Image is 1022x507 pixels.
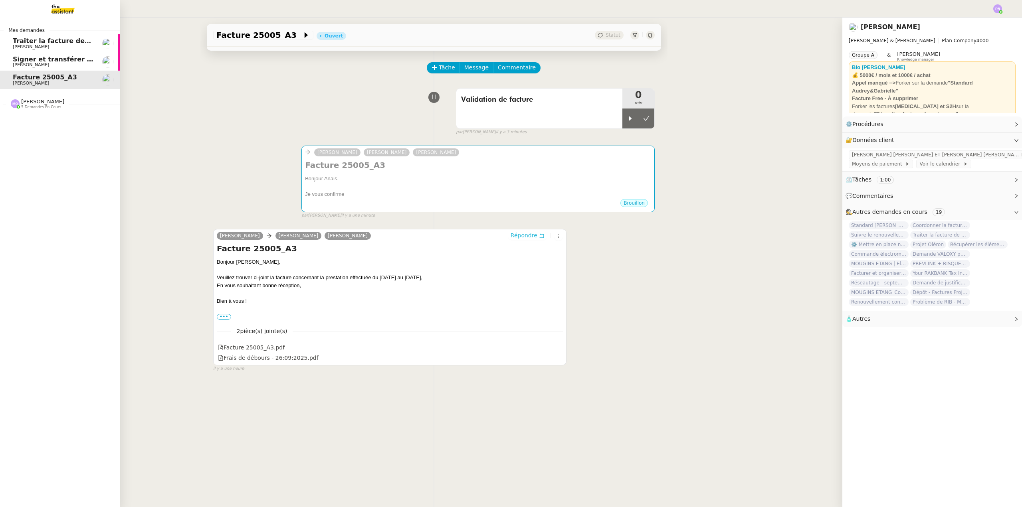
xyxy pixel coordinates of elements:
span: il y a 3 minutes [496,129,527,136]
a: Bio [PERSON_NAME] [852,64,905,70]
strong: 💰 5000€ / mois et 1000€ / achat [852,72,931,78]
div: Bonjour [PERSON_NAME], [217,258,563,320]
button: Commentaire [493,62,541,73]
span: Your RAKBANK Tax Invoice / Tax Credit Note [910,269,970,277]
strong: Facture Free - À supprimer [852,95,918,101]
span: Données client [852,137,894,143]
span: Traiter la facture de septembre 2025 [910,231,970,239]
div: Veuillez trouver ci-joint la facture concernant la prestation effectuée du [DATE] au [DATE], [217,274,563,282]
span: Renouvellement contrat Opale STOCCO [849,298,909,306]
div: Forker sur la demande [852,79,1012,95]
div: Ouvert [325,34,343,38]
span: Commentaires [852,193,893,199]
span: Plan Company [942,38,976,43]
span: Facture 25005_A3 [216,31,302,39]
span: 5 demandes en cours [21,105,61,109]
span: Signer et transférer le document [13,55,131,63]
span: Procédures [852,121,883,127]
span: 🕵️ [846,209,948,215]
span: PREVLINK + RISQUES PROFESSIONNELS [910,260,970,268]
span: Commande électroménagers Boulanger - PROJET OLERON [849,250,909,258]
span: 4000 [976,38,989,43]
div: ⚙️Procédures [842,116,1022,132]
h4: Facture 25005_A3 [217,243,563,254]
div: ⏲️Tâches 1:00 [842,172,1022,187]
span: il y a une minute [341,212,375,219]
span: Moyens de paiement [852,160,905,168]
button: Répondre [508,231,547,240]
span: Projet Oléron [910,241,946,249]
div: Bien à vous ! [217,297,563,305]
img: svg [993,4,1002,13]
span: 🧴 [846,316,870,322]
app-user-label: Knowledge manager [897,51,940,61]
span: [PERSON_NAME] [21,99,64,105]
div: Frais de débours - 26:09:2025.pdf [218,353,319,363]
button: Tâche [427,62,460,73]
a: [PERSON_NAME] [413,149,459,156]
span: Traiter la facture de septembre 2025 [13,37,146,45]
div: Facture 25005_A3.pdf [218,343,285,352]
span: Répondre [511,231,537,239]
nz-tag: 19 [933,208,945,216]
strong: "Réception factures fournisseurs" [873,111,958,117]
span: Suivre le renouvellement produit Trimble [849,231,909,239]
nz-tag: Groupe A [849,51,877,59]
span: min [622,100,654,107]
span: [PERSON_NAME] [897,51,940,57]
div: 🧴Autres [842,311,1022,327]
span: [PERSON_NAME] & [PERSON_NAME] [849,38,935,43]
a: [PERSON_NAME] [325,232,371,239]
span: [PERSON_NAME] [13,44,49,49]
button: Message [460,62,493,73]
span: Statut [606,32,620,38]
span: [PERSON_NAME] [13,81,49,86]
strong: "Standard Audrey&Gabrielle" [852,80,973,94]
img: users%2FQNmrJKjvCnhZ9wRJPnUNc9lj8eE3%2Favatar%2F5ca36b56-0364-45de-a850-26ae83da85f1 [102,56,113,67]
span: 0 [622,90,654,100]
div: 🔐Données client [842,132,1022,148]
img: users%2FfjlNmCTkLiVoA3HQjY3GA5JXGxb2%2Favatar%2Fstarofservice_97480retdsc0392.png [102,74,113,85]
span: par [301,212,308,219]
a: [PERSON_NAME] [275,232,322,239]
span: Brouillon [624,200,645,206]
span: Dépôt - Factures Projets [910,288,970,296]
div: Je vous confirme [305,190,651,198]
span: 💬 [846,193,897,199]
small: [PERSON_NAME] [301,212,375,219]
div: 🕵️Autres demandes en cours 19 [842,204,1022,220]
img: svg [11,99,20,108]
span: Tâches [852,176,871,183]
span: ⚙️ Mettre en place nouveaux processus facturation [849,241,909,249]
div: En vous souhaitant bonne réception, [217,282,563,290]
span: Autres [852,316,870,322]
span: Coordonner la facturation à [GEOGRAPHIC_DATA] [910,221,970,229]
span: Demande VALOXY pour Pennylane - Montants importants sans justificatifs [910,250,970,258]
nz-tag: 1:00 [877,176,894,184]
span: ⏲️ [846,176,901,183]
strong: [MEDICAL_DATA] et S2H [895,103,956,109]
span: Facturer et organiser les factures dans le drive [849,269,909,277]
div: 💬Commentaires [842,188,1022,204]
span: 🔐 [846,136,897,145]
span: Problème de RIB - MATELAS FRANCAIS [910,298,970,306]
a: [PERSON_NAME] [217,232,263,239]
span: Message [464,63,489,72]
span: Réseautage - septembre 2025 [849,279,909,287]
label: ••• [217,314,231,320]
a: [PERSON_NAME] [314,149,360,156]
span: MOUGINS ETANG | Electroménagers [849,260,909,268]
img: users%2FfjlNmCTkLiVoA3HQjY3GA5JXGxb2%2Favatar%2Fstarofservice_97480retdsc0392.png [849,23,858,32]
span: [PERSON_NAME] [PERSON_NAME] ET [PERSON_NAME] [PERSON_NAME] [852,151,1020,159]
span: pièce(s) jointe(s) [240,328,287,334]
span: par [456,129,463,136]
span: Standard [PERSON_NAME] [849,221,909,229]
a: [PERSON_NAME] [364,149,410,156]
span: Mes demandes [4,26,50,34]
span: 2 [231,327,293,336]
span: ⚙️ [846,120,887,129]
span: Facture 25005_A3 [13,73,77,81]
span: il y a une heure [213,365,244,372]
span: & [887,51,891,61]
